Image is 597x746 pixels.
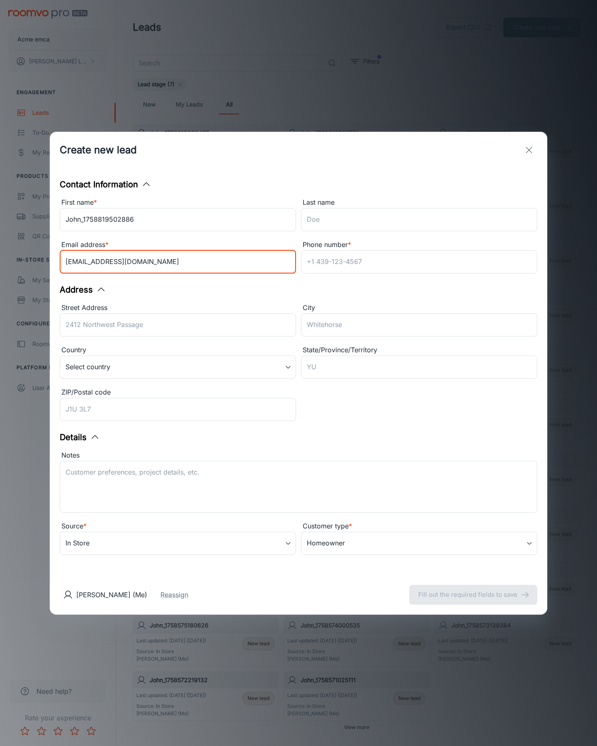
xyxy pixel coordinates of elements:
[301,208,537,231] input: Doe
[301,345,537,356] div: State/Province/Territory
[60,303,296,313] div: Street Address
[301,356,537,379] input: YU
[60,532,296,555] div: In Store
[60,521,296,532] div: Source
[301,250,537,274] input: +1 439-123-4567
[60,450,537,461] div: Notes
[60,143,137,157] h1: Create new lead
[60,240,296,250] div: Email address
[60,208,296,231] input: John
[60,356,296,379] div: Select country
[301,532,537,555] div: Homeowner
[60,313,296,337] input: 2412 Northwest Passage
[301,240,537,250] div: Phone number
[301,197,537,208] div: Last name
[301,313,537,337] input: Whitehorse
[60,431,100,443] button: Details
[76,590,147,600] p: [PERSON_NAME] (Me)
[60,398,296,421] input: J1U 3L7
[60,178,151,191] button: Contact Information
[60,345,296,356] div: Country
[60,387,296,398] div: ZIP/Postal code
[301,303,537,313] div: City
[60,197,296,208] div: First name
[60,283,106,296] button: Address
[60,250,296,274] input: myname@example.com
[160,590,188,600] button: Reassign
[301,521,537,532] div: Customer type
[521,142,537,158] button: exit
